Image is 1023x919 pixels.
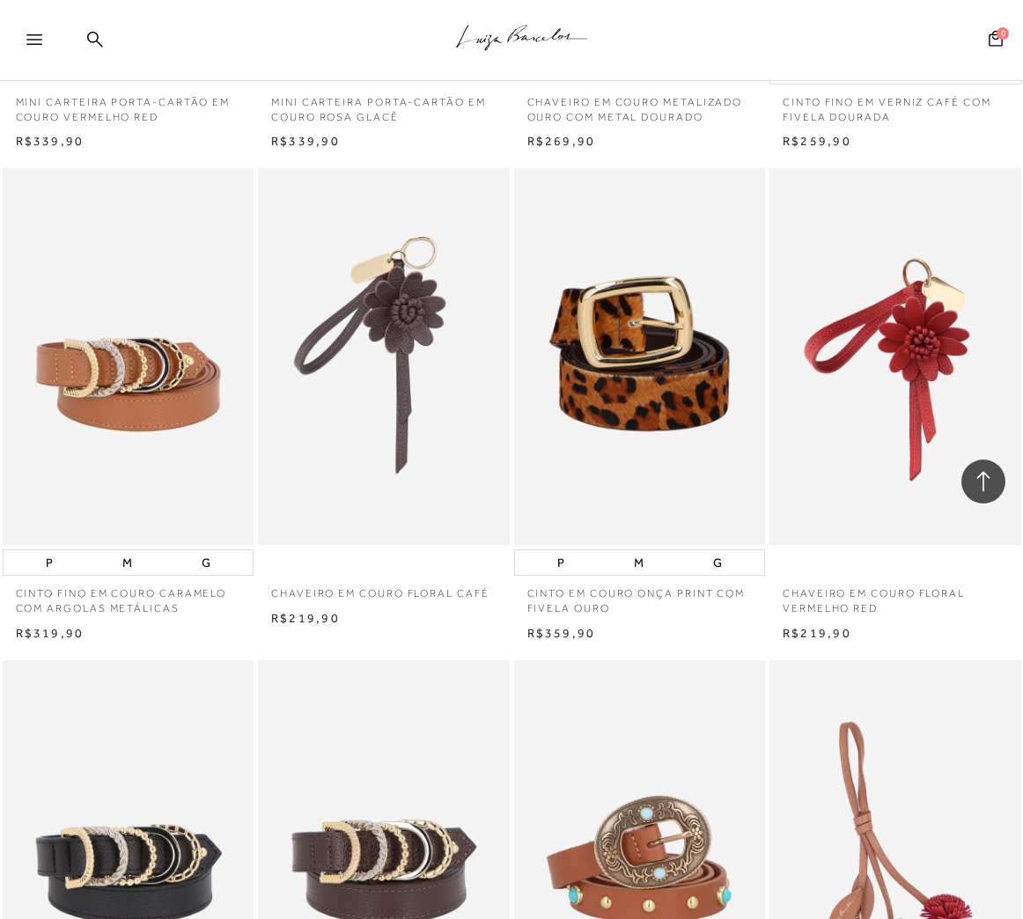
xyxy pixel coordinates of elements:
[771,171,1019,542] img: CHAVEIRO EM COURO FLORAL VERMELHO RED
[514,85,766,125] a: CHAVEIRO EM COURO METALIZADO OURO COM METAL DOURADO
[271,611,340,625] span: R$219,90
[260,171,508,542] a: CHAVEIRO EM COURO FLORAL CAFÉ CHAVEIRO EM COURO FLORAL CAFÉ
[260,171,508,542] img: CHAVEIRO EM COURO FLORAL CAFÉ
[552,550,570,575] button: P
[516,171,764,542] img: CINTO EM COURO ONÇA PRINT COM FIVELA OURO
[16,134,85,148] span: R$339,90
[40,550,58,575] button: P
[4,171,253,542] a: CINTO FINO EM COURO CARAMELO COM ARGOLAS METÁLICAS CINTO FINO EM COURO CARAMELO COM ARGOLAS METÁL...
[4,171,253,542] img: CINTO FINO EM COURO CARAMELO COM ARGOLAS METÁLICAS
[516,171,764,542] a: CINTO EM COURO ONÇA PRINT COM FIVELA OURO CINTO EM COURO ONÇA PRINT COM FIVELA OURO
[769,85,1021,125] a: CINTO FINO EM VERNIZ CAFÉ COM FIVELA DOURADA
[629,550,649,575] button: M
[196,550,216,575] button: G
[3,576,254,616] a: CINTO FINO EM COURO CARAMELO COM ARGOLAS METÁLICAS
[16,626,85,640] span: R$319,90
[783,626,851,640] span: R$219,90
[997,27,1009,40] span: 0
[258,85,510,125] a: MINI CARTEIRA PORTA-CARTÃO EM COURO ROSA GLACÊ
[527,134,596,148] span: R$269,90
[783,134,851,148] span: R$259,90
[983,29,1008,53] button: 0
[514,576,766,616] a: CINTO EM COURO ONÇA PRINT COM FIVELA OURO
[258,576,510,601] a: CHAVEIRO EM COURO FLORAL CAFÉ
[3,85,254,125] a: MINI CARTEIRA PORTA-CARTÃO EM COURO VERMELHO RED
[769,576,1021,616] a: CHAVEIRO EM COURO FLORAL VERMELHO RED
[117,550,137,575] button: M
[771,171,1019,542] a: CHAVEIRO EM COURO FLORAL VERMELHO RED CHAVEIRO EM COURO FLORAL VERMELHO RED
[708,550,727,575] button: G
[527,626,596,640] span: R$359,90
[271,134,340,148] span: R$339,90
